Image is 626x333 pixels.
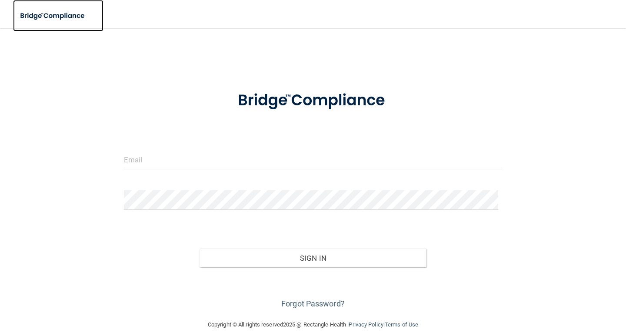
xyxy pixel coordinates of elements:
[349,321,383,328] a: Privacy Policy
[200,249,426,268] button: Sign In
[222,80,404,121] img: bridge_compliance_login_screen.278c3ca4.svg
[385,321,418,328] a: Terms of Use
[124,150,502,169] input: Email
[281,299,345,308] a: Forgot Password?
[13,7,93,25] img: bridge_compliance_login_screen.278c3ca4.svg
